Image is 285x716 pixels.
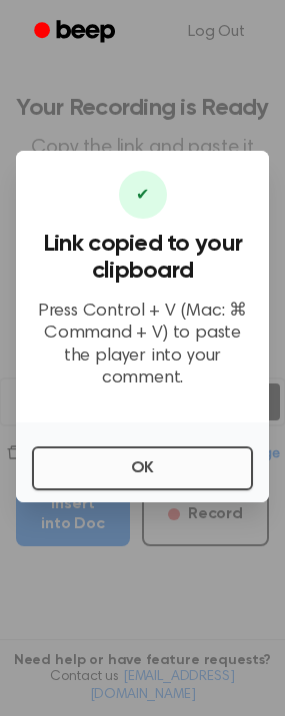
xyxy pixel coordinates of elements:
a: Beep [20,13,133,52]
p: Press Control + V (Mac: ⌘ Command + V) to paste the player into your comment. [32,301,253,390]
button: OK [32,446,253,490]
div: ✔ [119,171,167,219]
a: Log Out [168,8,265,56]
h3: Link copied to your clipboard [32,231,253,285]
